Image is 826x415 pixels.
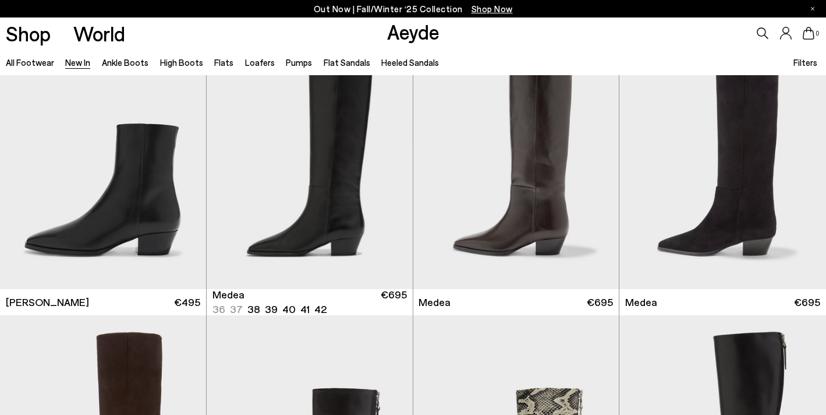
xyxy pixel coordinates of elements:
a: High Boots [160,57,203,68]
span: 0 [814,30,820,37]
p: Out Now | Fall/Winter ‘25 Collection [314,2,513,16]
a: Flats [214,57,233,68]
span: Filters [793,57,817,68]
a: Pumps [286,57,312,68]
a: 0 [803,27,814,40]
span: Navigate to /collections/new-in [472,3,513,14]
span: €695 [794,295,820,310]
div: 1 / 6 [207,30,413,289]
a: All Footwear [6,57,54,68]
img: Medea Knee-High Boots [413,30,619,289]
a: World [73,23,125,44]
span: Medea [625,295,657,310]
ul: variant [212,302,323,316]
a: Next slide Previous slide [207,30,413,289]
span: €695 [587,295,613,310]
a: Medea €695 [619,289,826,315]
a: Heeled Sandals [381,57,439,68]
a: Aeyde [387,19,439,44]
a: Ankle Boots [102,57,148,68]
a: New In [65,57,90,68]
span: Medea [419,295,451,310]
li: 42 [314,302,327,316]
a: Flat Sandals [324,57,370,68]
img: Medea Suede Knee-High Boots [619,30,826,289]
li: 39 [265,302,278,316]
a: Loafers [245,57,275,68]
span: €695 [381,287,407,316]
a: Medea €695 [413,289,619,315]
img: Medea Knee-High Boots [207,30,413,289]
span: [PERSON_NAME] [6,295,89,310]
li: 40 [282,302,296,316]
li: 41 [300,302,310,316]
a: Medea 36 37 38 39 40 41 42 €695 [207,289,413,315]
li: 38 [247,302,260,316]
span: €495 [174,295,200,310]
a: Shop [6,23,51,44]
span: Medea [212,287,244,302]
